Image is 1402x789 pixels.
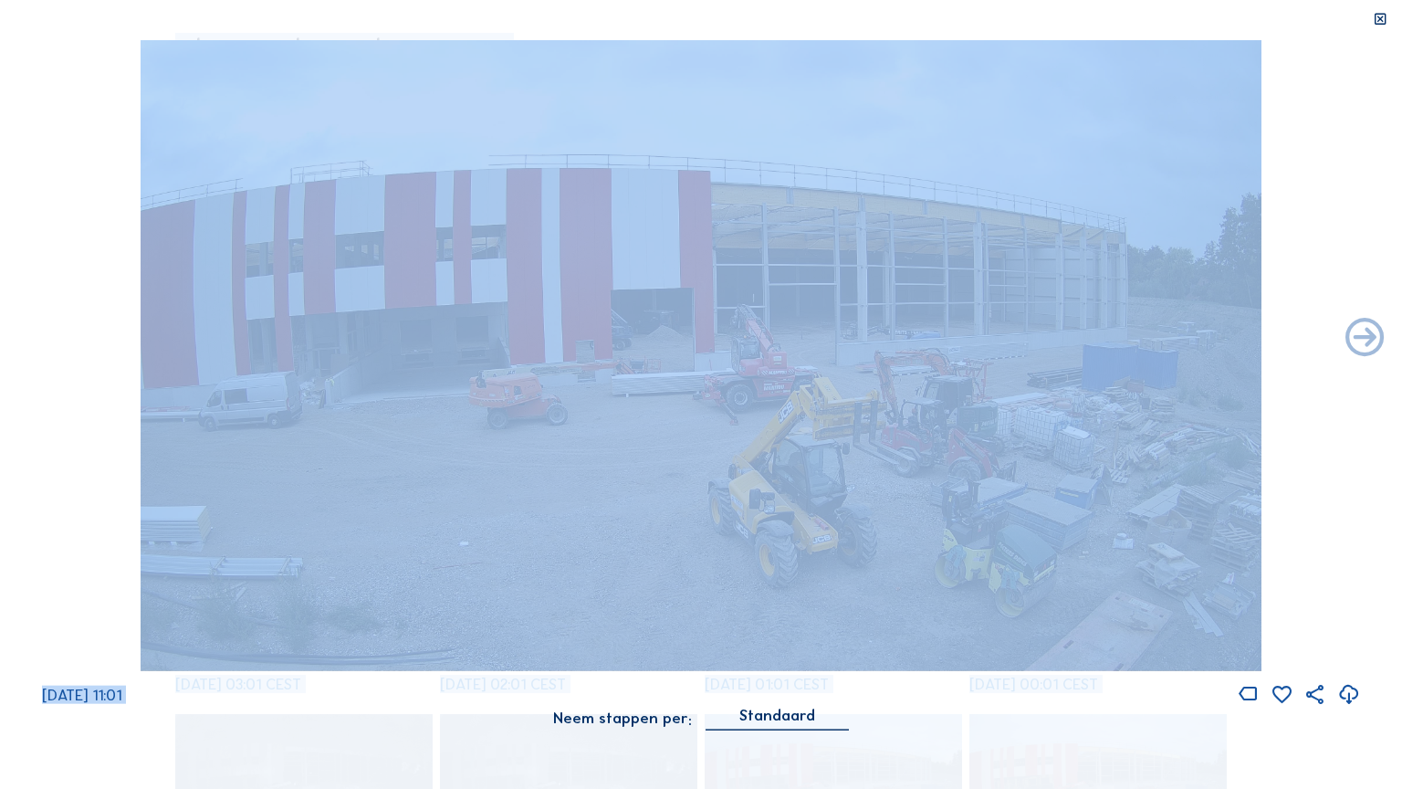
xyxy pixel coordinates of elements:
img: Image [141,40,1262,671]
i: Back [1342,316,1388,363]
div: Neem stappen per: [553,710,692,726]
div: Standaard [739,707,815,723]
div: Standaard [706,707,849,729]
span: [DATE] 11:01 [42,685,121,703]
